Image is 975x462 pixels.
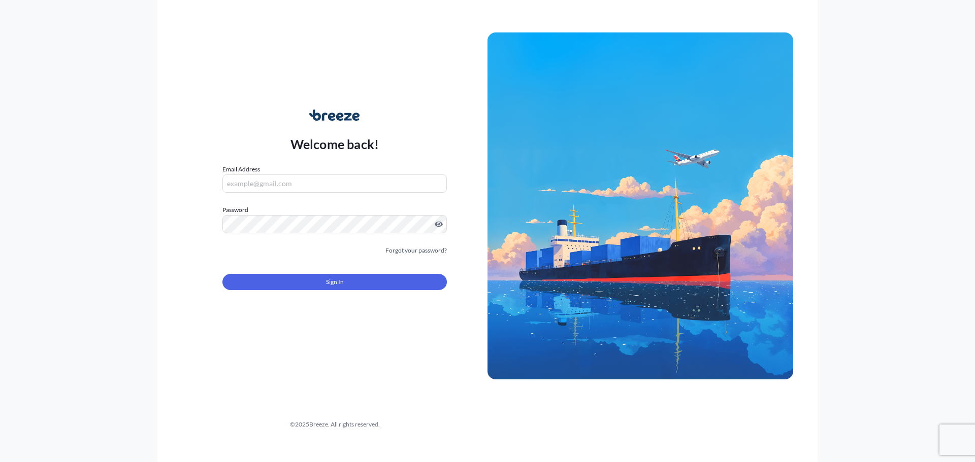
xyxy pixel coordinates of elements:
button: Sign In [222,274,447,290]
button: Show password [435,220,443,228]
label: Email Address [222,164,260,174]
label: Password [222,205,447,215]
span: Sign In [326,277,344,287]
div: © 2025 Breeze. All rights reserved. [182,419,487,430]
img: Ship illustration [487,32,793,379]
input: example@gmail.com [222,174,447,193]
p: Welcome back! [290,136,379,152]
a: Forgot your password? [385,245,447,256]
